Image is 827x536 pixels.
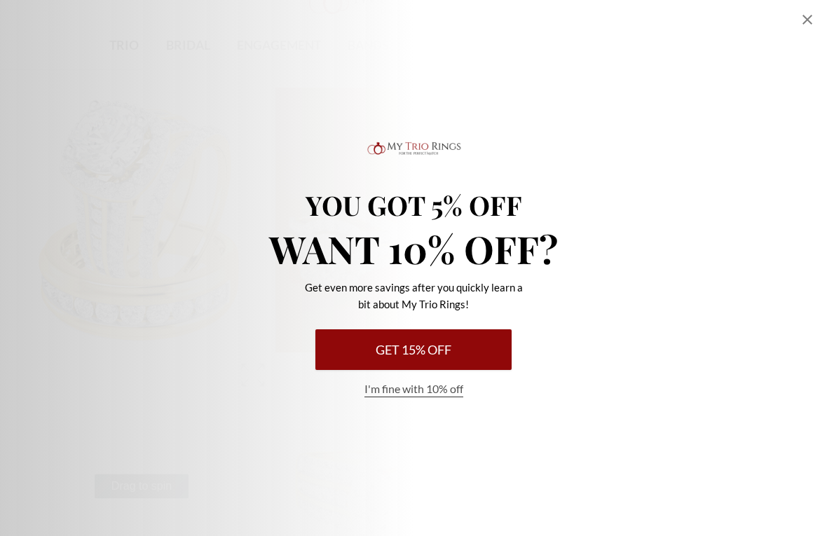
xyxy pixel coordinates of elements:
[315,329,512,370] button: Get 15% Off
[364,139,463,158] img: Logo
[245,230,582,268] p: Want 10% Off?
[799,11,816,28] div: Close popup
[301,279,526,312] p: Get even more savings after you quickly learn a bit about My Trio Rings!
[364,381,463,397] button: I'm fine with 10% off
[245,192,582,219] p: You Got 5% Off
